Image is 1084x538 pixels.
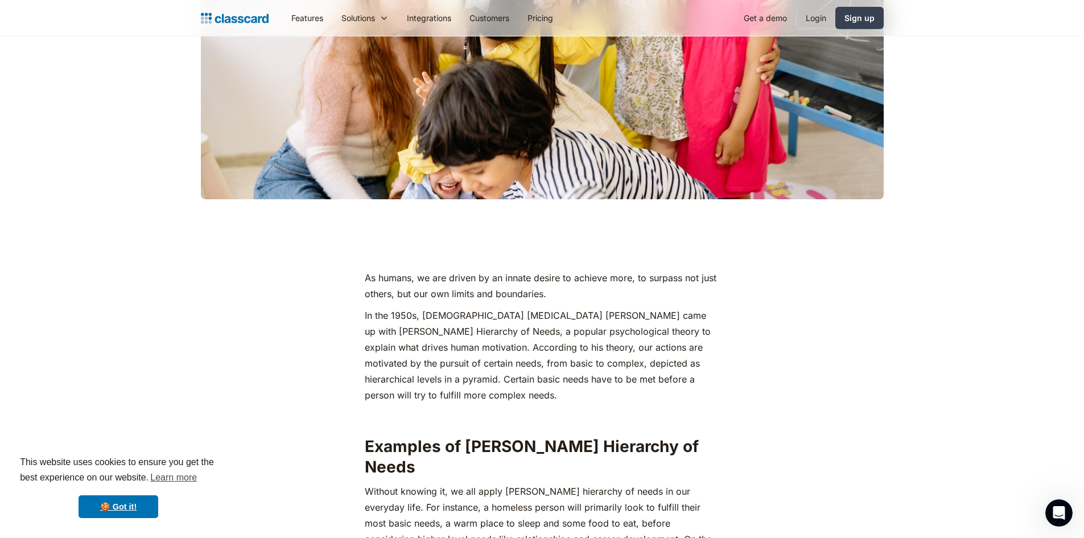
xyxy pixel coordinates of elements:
div: Solutions [341,12,375,24]
h2: Examples of [PERSON_NAME] Hierarchy of Needs [365,436,719,478]
div: Sign up [844,12,875,24]
a: Integrations [398,5,460,31]
p: As humans, we are driven by an innate desire to achieve more, to surpass not just others, but our... [365,270,719,302]
a: Customers [460,5,518,31]
a: dismiss cookie message [79,495,158,518]
iframe: Intercom live chat [1045,499,1073,527]
div: Solutions [332,5,398,31]
a: Sign up [835,7,884,29]
div: cookieconsent [9,445,228,529]
p: ‍ [365,409,719,425]
a: Pricing [518,5,562,31]
a: home [201,10,269,26]
span: This website uses cookies to ensure you get the best experience on our website. [20,455,217,486]
a: Features [282,5,332,31]
p: In the 1950s, [DEMOGRAPHIC_DATA] [MEDICAL_DATA] [PERSON_NAME] came up with [PERSON_NAME] Hierarch... [365,307,719,403]
a: Login [797,5,835,31]
a: learn more about cookies [149,469,199,486]
a: Get a demo [735,5,796,31]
